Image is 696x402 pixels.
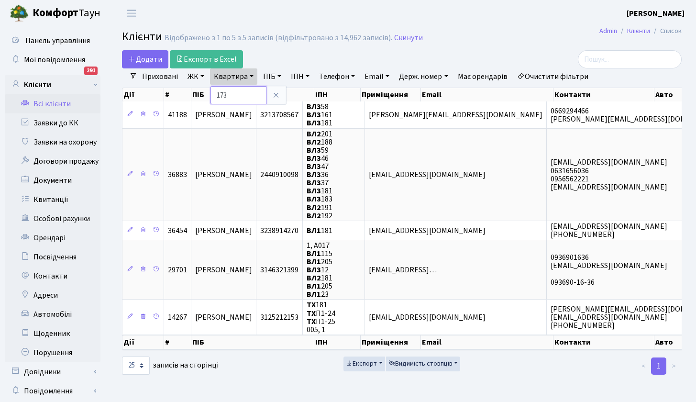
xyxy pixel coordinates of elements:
a: Скинути [394,33,423,43]
b: ВЛ2 [307,137,321,147]
span: Експорт [346,359,377,368]
span: Видимість стовпців [388,359,453,368]
th: Контакти [553,88,654,101]
b: Комфорт [33,5,78,21]
b: ВЛ3 [307,145,321,156]
b: ВЛ3 [307,178,321,188]
b: ВЛ2 [307,211,321,221]
span: 3238914270 [260,225,298,236]
a: Квитанції [5,190,100,209]
a: Очистити фільтри [513,68,592,85]
b: ВЛ3 [307,101,321,112]
button: Експорт [343,357,385,371]
span: [EMAIL_ADDRESS][DOMAIN_NAME] 0631656036 0956562221 [EMAIL_ADDRESS][DOMAIN_NAME] [551,157,667,192]
th: Приміщення [361,88,421,101]
a: [PERSON_NAME] [627,8,685,19]
span: 181 [307,225,332,236]
b: ВЛ3 [307,118,321,129]
a: Документи [5,171,100,190]
th: Авто [654,335,686,349]
a: Особові рахунки [5,209,100,228]
b: ВЛ1 [307,257,321,267]
b: ТХ [307,300,316,311]
span: [EMAIL_ADDRESS]… [369,265,437,275]
span: Панель управління [25,35,90,46]
b: ВЛ3 [307,153,321,164]
a: Автомобілі [5,305,100,324]
a: Повідомлення [5,381,100,401]
th: ПІБ [191,335,314,349]
span: 29701 [168,265,187,275]
b: ВЛ3 [307,194,321,205]
span: 2440910098 [260,169,298,180]
a: ІПН [287,68,313,85]
b: ВЛ3 [307,186,321,196]
b: ВЛ1 [307,281,321,291]
b: ВЛ3 [307,110,321,120]
a: Довідники [5,362,100,381]
b: ВЛ3 [307,169,321,180]
th: Контакти [553,335,654,349]
div: Відображено з 1 по 5 з 5 записів (відфільтровано з 14,962 записів). [165,33,392,43]
b: ВЛ3 [307,161,321,172]
label: записів на сторінці [122,357,219,375]
span: Клієнти [122,28,162,45]
a: Admin [599,26,617,36]
th: Дії [122,335,164,349]
span: 14267 [168,312,187,323]
span: [EMAIL_ADDRESS][DOMAIN_NAME] [369,312,486,323]
a: Клієнти [627,26,650,36]
img: logo.png [10,4,29,23]
a: Телефон [315,68,359,85]
span: [EMAIL_ADDRESS][DOMAIN_NAME] [369,225,486,236]
a: Контакти [5,267,100,286]
span: [PERSON_NAME] [195,169,252,180]
a: Експорт в Excel [170,50,243,68]
b: ВЛ2 [307,273,321,283]
nav: breadcrumb [585,21,696,41]
th: # [164,88,191,101]
b: ВЛ3 [307,265,321,275]
div: 291 [84,67,98,75]
th: Дії [122,88,164,101]
span: 36883 [168,169,187,180]
b: ВЛ1 [307,289,321,300]
a: Заявки до КК [5,113,100,133]
button: Переключити навігацію [120,5,144,21]
b: ВЛ1 [307,225,321,236]
b: ВЛ1 [307,248,321,259]
span: 1, А017 115 205 12 181 205 23 [307,240,332,300]
span: [PERSON_NAME][EMAIL_ADDRESS][DOMAIN_NAME] [369,110,542,120]
span: Мої повідомлення [24,55,85,65]
select: записів на сторінці [122,357,150,375]
span: 58 161 181 [307,101,332,128]
a: Порушення [5,343,100,362]
span: [PERSON_NAME] [195,225,252,236]
a: Держ. номер [395,68,452,85]
span: 3213708567 [260,110,298,120]
span: [PERSON_NAME] [195,110,252,120]
input: Пошук... [578,50,682,68]
th: Email [421,88,553,101]
b: ВЛ2 [307,129,321,139]
a: Клієнти [5,75,100,94]
span: [EMAIL_ADDRESS][DOMAIN_NAME] [369,169,486,180]
a: 1 [651,357,666,375]
th: ПІБ [191,88,314,101]
th: # [164,335,191,349]
span: 0936901636 [EMAIL_ADDRESS][DOMAIN_NAME] 093690-16-36 [551,252,667,287]
a: Має орендарів [454,68,511,85]
a: Панель управління [5,31,100,50]
th: ІПН [314,88,361,101]
a: Мої повідомлення291 [5,50,100,69]
a: Всі клієнти [5,94,100,113]
span: Додати [128,54,162,65]
b: ТХ [307,316,316,327]
a: Адреси [5,286,100,305]
th: Email [421,335,553,349]
a: Договори продажу [5,152,100,171]
a: ПІБ [259,68,285,85]
a: Приховані [138,68,182,85]
a: Орендарі [5,228,100,247]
